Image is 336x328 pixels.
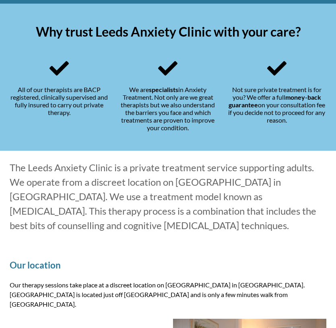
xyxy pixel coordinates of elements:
[227,59,326,131] div: Not sure private treatment is for you? We offer a full on your consultation fee if you decide not...
[10,260,326,271] h2: Our location
[10,160,326,233] p: The Leeds Anxiety Clinic is a private treatment service supporting adults. We operate from a disc...
[229,93,321,109] strong: money-back guarantee
[10,24,326,39] h2: Why trust Leeds Anxiety Clinic with your care?
[10,59,109,131] div: All of our therapists are BACP registered, clinically supervised and fully insured to carry out p...
[149,86,178,93] strong: specialists
[118,59,217,131] div: We are in Anxiety Treatment. Not only are we great therapists but we also understand the barriers...
[10,280,326,309] p: Our therapy sessions take place at a discreet location on [GEOGRAPHIC_DATA] in [GEOGRAPHIC_DATA]....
